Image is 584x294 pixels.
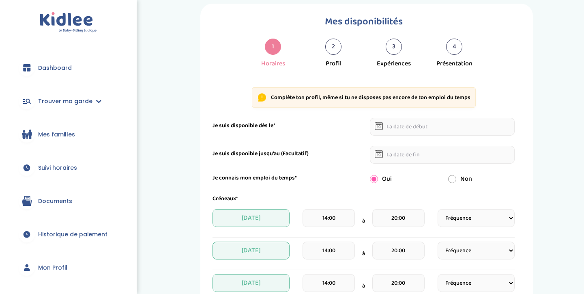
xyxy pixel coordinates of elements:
[12,53,125,82] a: Dashboard
[12,120,125,149] a: Mes familles
[38,230,107,239] span: Historique de paiement
[377,59,411,69] div: Expériences
[38,264,67,272] span: Mon Profil
[213,242,290,259] span: [DATE]
[12,220,125,249] a: Historique de paiement
[12,86,125,116] a: Trouver ma garde
[271,94,470,102] p: Complète ton profil, même si tu ne disposes pas encore de ton emploi du temps
[372,209,425,227] input: heure de fin
[213,14,515,30] h1: Mes disponibilités
[12,153,125,182] a: Suivi horaires
[370,146,515,164] input: La date de fin
[372,242,425,259] input: heure de fin
[303,274,355,292] input: heure de debut
[436,59,472,69] div: Présentation
[38,97,92,106] span: Trouver ma garde
[12,253,125,282] a: Mon Profil
[446,39,462,55] div: 4
[386,39,402,55] div: 3
[326,59,341,69] div: Profil
[362,249,365,258] span: à
[213,209,290,227] span: [DATE]
[261,59,285,69] div: Horaires
[325,39,341,55] div: 2
[38,130,75,139] span: Mes familles
[265,39,281,55] div: 1
[303,242,355,259] input: heure de debut
[38,197,72,205] span: Documents
[12,186,125,216] a: Documents
[213,274,290,292] span: [DATE]
[303,209,355,227] input: heure de debut
[362,217,365,225] span: à
[372,274,425,292] input: heure de fin
[40,12,97,33] img: logo.svg
[213,195,238,203] label: Créneaux*
[370,118,515,136] input: La date de début
[362,282,365,290] span: à
[442,174,521,184] div: Non
[38,64,72,72] span: Dashboard
[213,121,275,130] label: Je suis disponible dès le*
[213,149,309,158] label: Je suis disponible jusqu'au (Facultatif)
[213,174,297,182] label: Je connais mon emploi du temps*
[364,174,442,184] div: Oui
[38,164,77,172] span: Suivi horaires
